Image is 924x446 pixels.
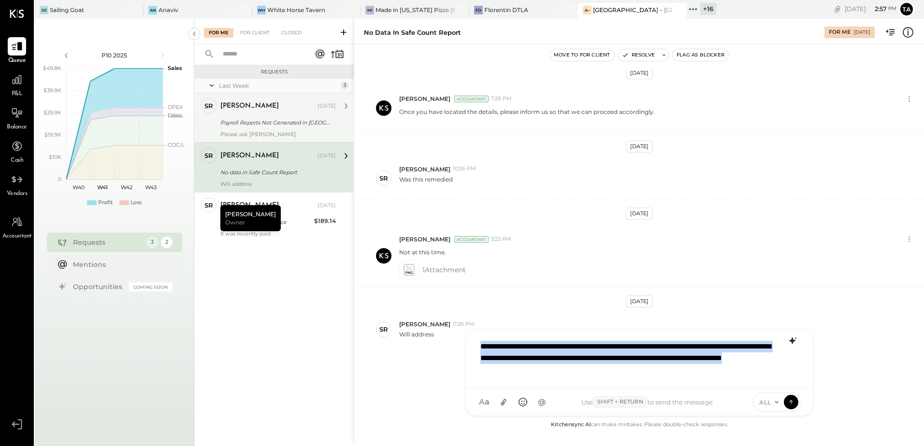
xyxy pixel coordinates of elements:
div: No data in Safe Count Report [220,167,333,177]
span: 11:26 PM [453,321,475,328]
button: Resolve [618,49,659,61]
span: Balance [7,123,27,132]
div: Mi [365,6,374,14]
div: [DATE] [318,202,336,209]
span: [PERSON_NAME] [399,320,450,328]
div: White Horse Tavern [267,6,325,14]
button: Ta [899,1,914,17]
div: Profit [98,199,113,207]
div: Sailing Goat [50,6,84,14]
text: $39.9K [43,87,61,94]
div: Loss [130,199,142,207]
span: Shift + Return [593,396,648,408]
p: Will address [399,330,434,338]
span: 10:26 PM [453,165,476,173]
div: [DATE] [626,295,653,307]
div: [DATE] [854,29,870,36]
text: W40 [72,184,84,191]
text: OPEX [168,104,183,111]
div: [PERSON_NAME] [220,201,279,210]
a: Queue [0,37,33,65]
div: SR [204,151,213,160]
text: COGS [168,141,184,148]
div: 2 [161,237,173,248]
span: P&L [12,90,23,98]
p: Not at this time. [399,248,446,256]
div: Payroll Reports Not Generated in [GEOGRAPHIC_DATA]. [220,118,333,127]
div: A– [583,6,592,14]
text: 0 [58,176,61,182]
button: Flag as Blocker [673,49,728,61]
div: Florentin DTLA [484,6,528,14]
div: 3 [146,237,158,248]
span: 3:23 PM [491,236,511,243]
span: Queue [8,56,26,65]
div: 3 [341,82,348,89]
text: Sales [168,65,182,71]
span: 1 Attachment [422,260,466,279]
div: Requests [199,69,349,75]
div: Coming Soon [129,282,173,292]
div: [DATE] [626,140,653,153]
span: [PERSON_NAME] [399,95,450,103]
p: Once you have located the details, please inform us so that we can proceed accordingly. [399,108,655,124]
div: Will address [220,181,336,187]
div: It was recently paid [220,230,336,244]
div: [GEOGRAPHIC_DATA] – [GEOGRAPHIC_DATA] [593,6,672,14]
div: For Me [204,28,233,38]
text: $19.9K [44,131,61,138]
a: Balance [0,104,33,132]
text: $29.9K [43,109,61,116]
div: P10 2025 [73,51,156,59]
div: For Me [829,28,851,36]
button: Aa [476,393,493,411]
span: [PERSON_NAME] [399,165,450,173]
a: Vendors [0,170,33,198]
div: For Client [235,28,274,38]
text: W42 [121,184,132,191]
div: SG [40,6,48,14]
span: Cash [11,156,23,165]
div: Last Week [219,82,338,90]
div: copy link [833,4,842,14]
div: [DATE] [626,67,653,79]
text: Occu... [168,112,184,119]
span: Accountant [2,232,32,241]
span: ALL [759,398,771,406]
div: An [148,6,157,14]
div: Anaviv [159,6,178,14]
span: [PERSON_NAME] [399,235,450,243]
div: $189.14 [314,216,336,226]
a: Accountant [0,213,33,241]
div: Please ask [PERSON_NAME] [220,131,336,138]
text: W41 [97,184,108,191]
div: [DATE] [845,4,896,14]
text: $10K [49,153,61,160]
div: Accountant [454,96,489,102]
div: [DATE] [626,208,653,220]
p: Was this remedied [399,175,453,192]
div: SR [204,101,213,111]
span: Vendors [7,190,28,198]
button: @ [534,393,551,411]
div: Mentions [73,260,168,269]
div: [DATE] [318,152,336,160]
div: Requests [73,237,142,247]
div: Opportunities [73,282,124,292]
div: Closed [276,28,306,38]
div: FD [474,6,483,14]
div: SR [379,174,388,183]
span: Owner [225,218,245,226]
div: Use to send the message [551,396,744,408]
div: Accountant [454,236,489,243]
div: Made in [US_STATE] Pizza [GEOGRAPHIC_DATA] [375,6,455,14]
div: [PERSON_NAME] [220,205,281,231]
text: $49.8K [43,65,61,71]
text: W43 [145,184,157,191]
div: No data in Safe Count Report [364,28,461,37]
div: SR [379,325,388,334]
div: [PERSON_NAME] [220,101,279,111]
div: + 16 [700,3,716,15]
a: Cash [0,137,33,165]
span: @ [538,397,546,407]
